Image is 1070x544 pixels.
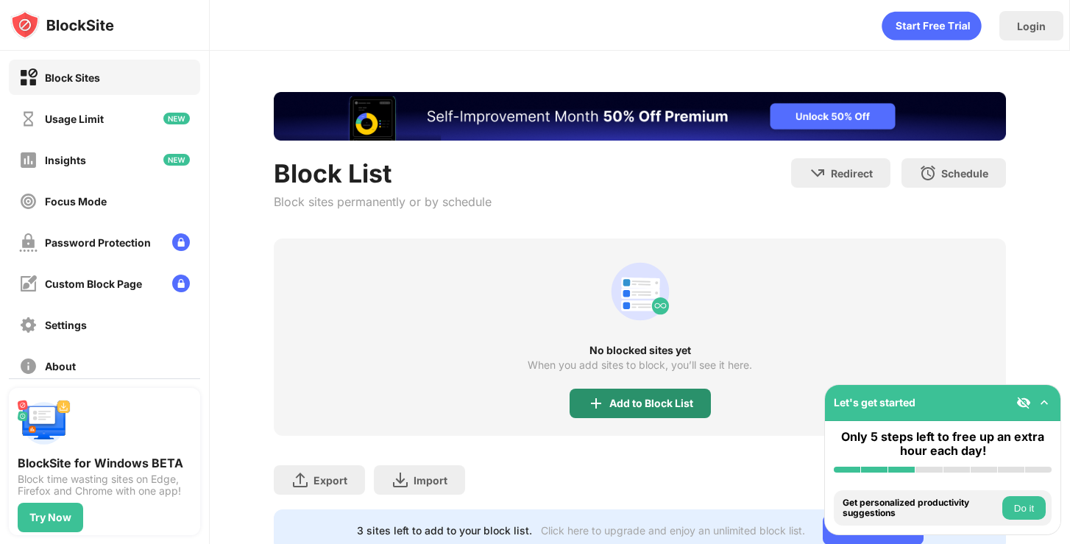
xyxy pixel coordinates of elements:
[1037,395,1052,410] img: omni-setup-toggle.svg
[834,430,1052,458] div: Only 5 steps left to free up an extra hour each day!
[843,498,999,519] div: Get personalized productivity suggestions
[45,360,76,372] div: About
[605,256,676,327] div: animation
[941,167,988,180] div: Schedule
[45,154,86,166] div: Insights
[172,233,190,251] img: lock-menu.svg
[45,278,142,290] div: Custom Block Page
[45,71,100,84] div: Block Sites
[18,397,71,450] img: push-desktop.svg
[18,456,191,470] div: BlockSite for Windows BETA
[45,236,151,249] div: Password Protection
[528,359,752,371] div: When you add sites to block, you’ll see it here.
[163,154,190,166] img: new-icon.svg
[18,473,191,497] div: Block time wasting sites on Edge, Firefox and Chrome with one app!
[45,113,104,125] div: Usage Limit
[19,68,38,87] img: block-on.svg
[172,275,190,292] img: lock-menu.svg
[834,396,915,409] div: Let's get started
[274,92,1006,141] iframe: Banner
[1017,20,1046,32] div: Login
[357,524,532,537] div: 3 sites left to add to your block list.
[29,512,71,523] div: Try Now
[1016,395,1031,410] img: eye-not-visible.svg
[19,151,38,169] img: insights-off.svg
[45,195,107,208] div: Focus Mode
[274,345,1006,356] div: No blocked sites yet
[313,474,347,487] div: Export
[274,194,492,209] div: Block sites permanently or by schedule
[19,357,38,375] img: about-off.svg
[19,192,38,211] img: focus-off.svg
[19,110,38,128] img: time-usage-off.svg
[1002,496,1046,520] button: Do it
[19,316,38,334] img: settings-off.svg
[831,167,873,180] div: Redirect
[609,398,693,409] div: Add to Block List
[274,158,492,188] div: Block List
[541,524,805,537] div: Click here to upgrade and enjoy an unlimited block list.
[10,10,114,40] img: logo-blocksite.svg
[414,474,447,487] div: Import
[19,275,38,293] img: customize-block-page-off.svg
[45,319,87,331] div: Settings
[882,11,982,40] div: animation
[163,113,190,124] img: new-icon.svg
[19,233,38,252] img: password-protection-off.svg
